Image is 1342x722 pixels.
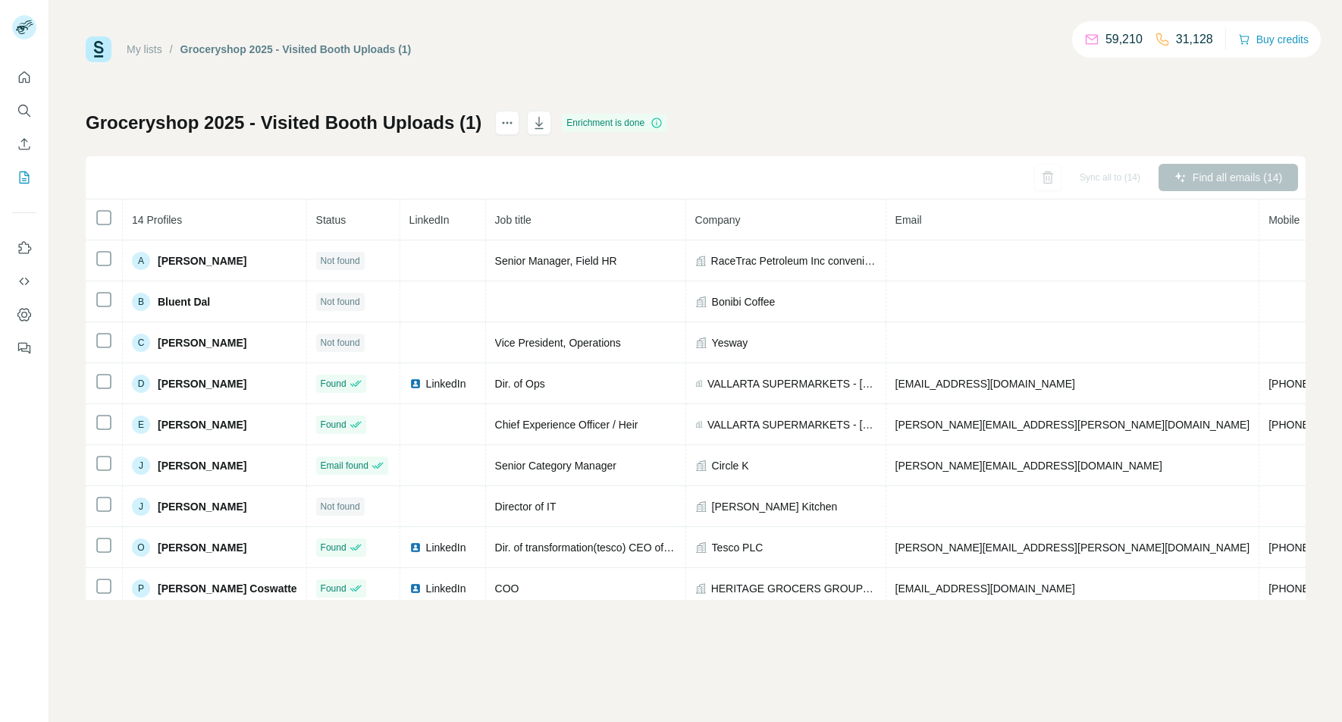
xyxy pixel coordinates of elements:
p: 31,128 [1176,30,1213,49]
div: B [132,293,150,311]
span: Job title [495,214,531,226]
span: [PERSON_NAME] [158,417,246,432]
span: LinkedIn [426,581,466,596]
span: Not found [321,500,360,513]
div: E [132,416,150,434]
span: Email found [321,459,368,472]
p: 59,210 [1105,30,1143,49]
span: RaceTrac Petroleum Inc convenience [711,253,876,268]
span: Company [695,214,741,226]
div: Enrichment is done [562,114,667,132]
span: Dir. of transformation(tesco) CEO of Transcend Solutions [495,541,763,554]
span: [EMAIL_ADDRESS][DOMAIN_NAME] [895,582,1075,595]
button: Use Surfe on LinkedIn [12,234,36,262]
div: Groceryshop 2025 - Visited Booth Uploads (1) [180,42,412,57]
span: Vice President, Operations [495,337,621,349]
span: Not found [321,295,360,309]
span: HERITAGE GROCERS GROUP - US [711,581,876,596]
span: [PERSON_NAME] [158,253,246,268]
span: Yesway [712,335,748,350]
span: Dir. of Ops [495,378,545,390]
span: Found [321,377,346,391]
span: Not found [321,254,360,268]
div: C [132,334,150,352]
button: My lists [12,164,36,191]
img: LinkedIn logo [409,582,422,595]
button: Buy credits [1238,29,1309,50]
div: O [132,538,150,557]
span: VALLARTA SUPERMARKETS - [GEOGRAPHIC_DATA] [707,376,876,391]
a: My lists [127,43,162,55]
span: COO [495,582,519,595]
span: VALLARTA SUPERMARKETS - [GEOGRAPHIC_DATA] [707,417,876,432]
span: Not found [321,336,360,350]
span: Bonibi Coffee [712,294,776,309]
span: Status [316,214,346,226]
span: Circle K [712,458,749,473]
span: [PERSON_NAME] [158,376,246,391]
span: Email [895,214,922,226]
span: Chief Experience Officer / Heir [495,419,638,431]
span: [PERSON_NAME] [158,458,246,473]
div: P [132,579,150,598]
span: Tesco PLC [712,540,763,555]
div: J [132,457,150,475]
img: LinkedIn logo [409,378,422,390]
span: [PERSON_NAME] [158,499,246,514]
span: Found [321,541,346,554]
button: Quick start [12,64,36,91]
span: Director of IT [495,501,557,513]
span: Found [321,582,346,595]
span: Bluent Dal [158,294,210,309]
span: [PERSON_NAME] [158,335,246,350]
button: Search [12,97,36,124]
button: Feedback [12,334,36,362]
h1: Groceryshop 2025 - Visited Booth Uploads (1) [86,111,481,135]
span: Found [321,418,346,432]
img: Surfe Logo [86,36,111,62]
span: LinkedIn [426,540,466,555]
div: J [132,498,150,516]
span: LinkedIn [426,376,466,391]
div: A [132,252,150,270]
span: [PERSON_NAME][EMAIL_ADDRESS][DOMAIN_NAME] [895,460,1162,472]
span: LinkedIn [409,214,450,226]
span: 14 Profiles [132,214,182,226]
span: [PERSON_NAME] Coswatte [158,581,297,596]
span: Senior Category Manager [495,460,616,472]
button: Use Surfe API [12,268,36,295]
span: Mobile [1268,214,1300,226]
button: Dashboard [12,301,36,328]
img: LinkedIn logo [409,541,422,554]
span: [PERSON_NAME] [158,540,246,555]
div: D [132,375,150,393]
span: [PERSON_NAME][EMAIL_ADDRESS][PERSON_NAME][DOMAIN_NAME] [895,419,1250,431]
button: Enrich CSV [12,130,36,158]
span: Senior Manager, Field HR [495,255,617,267]
li: / [170,42,173,57]
span: [PERSON_NAME][EMAIL_ADDRESS][PERSON_NAME][DOMAIN_NAME] [895,541,1250,554]
button: actions [495,111,519,135]
span: [PERSON_NAME] Kitchen [712,499,838,514]
span: [EMAIL_ADDRESS][DOMAIN_NAME] [895,378,1075,390]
